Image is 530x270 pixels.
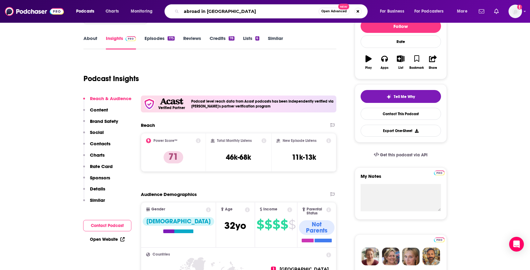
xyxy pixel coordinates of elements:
[224,220,246,232] span: 32 yo
[386,94,391,99] img: tell me why sparkle
[83,220,131,231] button: Contact Podcast
[365,66,372,70] div: Play
[226,153,251,162] h3: 46k-68k
[102,6,122,16] a: Charts
[338,4,349,10] span: New
[409,66,424,70] div: Bookmark
[361,35,441,48] div: Rate
[257,220,264,229] span: $
[362,248,379,265] img: Sydney Profile
[90,152,105,158] p: Charts
[361,108,441,120] a: Contact This Podcast
[90,175,110,181] p: Sponsors
[83,129,104,141] button: Social
[434,170,445,175] a: Pro website
[153,252,170,256] span: Countries
[380,152,427,158] span: Get this podcast via API
[382,248,400,265] img: Barbara Profile
[402,248,420,265] img: Jules Profile
[321,10,347,13] span: Open Advanced
[369,147,433,162] a: Get this podcast via API
[106,35,136,49] a: InsightsPodchaser Pro
[398,66,403,70] div: List
[210,35,234,49] a: Credits78
[457,7,467,16] span: More
[90,107,108,113] p: Content
[492,6,501,17] a: Show notifications dropdown
[90,129,104,135] p: Social
[72,6,102,16] button: open menu
[265,220,272,229] span: $
[90,141,110,147] p: Contacts
[280,220,288,229] span: $
[410,6,453,16] button: open menu
[229,36,234,41] div: 78
[183,35,201,49] a: Reviews
[453,6,475,16] button: open menu
[170,4,373,18] div: Search podcasts, credits, & more...
[394,94,415,99] span: Tell Me Why
[83,118,118,130] button: Brand Safety
[299,220,335,235] div: Not Parents
[90,163,113,169] p: Rate Card
[83,163,113,175] button: Rate Card
[164,151,183,163] p: 71
[83,175,110,186] button: Sponsors
[143,98,155,110] img: verfied icon
[361,125,441,137] button: Export One-Sheet
[131,7,153,16] span: Monitoring
[380,7,404,16] span: For Business
[292,153,316,162] h3: 11k-13k
[255,36,259,41] div: 6
[434,170,445,175] img: Podchaser Pro
[83,186,105,197] button: Details
[90,118,118,124] p: Brand Safety
[509,5,522,18] span: Logged in as rowan.sullivan
[268,35,283,49] a: Similar
[126,6,161,16] button: open menu
[263,207,277,211] span: Income
[5,6,64,17] img: Podchaser - Follow, Share and Rate Podcasts
[181,6,319,16] input: Search podcasts, credits, & more...
[83,107,108,118] button: Content
[476,6,487,17] a: Show notifications dropdown
[283,139,316,143] h2: New Episode Listens
[425,51,441,73] button: Share
[106,7,119,16] span: Charts
[145,35,174,49] a: Episodes175
[361,90,441,103] button: tell me why sparkleTell Me Why
[376,6,412,16] button: open menu
[90,96,131,101] p: Reach & Audience
[225,207,233,211] span: Age
[409,51,425,73] button: Bookmark
[243,35,259,49] a: Lists6
[141,191,197,197] h2: Audience Demographics
[361,173,441,184] label: My Notes
[151,207,165,211] span: Gender
[509,5,522,18] button: Show profile menu
[414,7,444,16] span: For Podcasters
[434,237,445,242] a: Pro website
[168,36,174,41] div: 175
[158,106,185,110] h5: Verified Partner
[434,237,445,242] img: Podchaser Pro
[319,8,350,15] button: Open AdvancedNew
[90,186,105,192] p: Details
[307,207,325,215] span: Parental Status
[126,36,136,41] img: Podchaser Pro
[429,66,437,70] div: Share
[361,19,441,33] button: Follow
[143,217,214,226] div: [DEMOGRAPHIC_DATA]
[377,51,393,73] button: Apps
[361,51,377,73] button: Play
[191,99,334,108] h4: Podcast level reach data from Acast podcasts has been independently verified via [PERSON_NAME]'s ...
[509,5,522,18] img: User Profile
[83,35,97,49] a: About
[393,51,408,73] button: List
[273,220,280,229] span: $
[153,139,177,143] h2: Power Score™
[83,197,105,209] button: Similar
[381,66,389,70] div: Apps
[83,74,139,83] h1: Podcast Insights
